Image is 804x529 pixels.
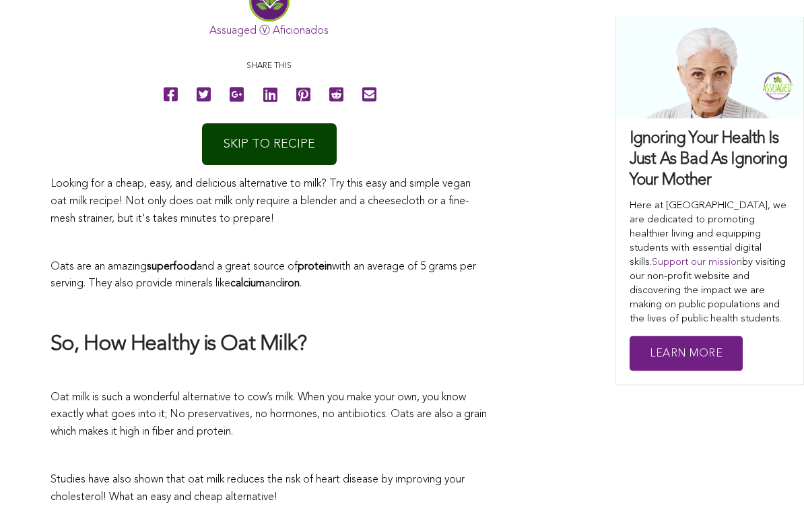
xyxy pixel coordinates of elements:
[282,279,300,290] strong: iron
[298,262,332,273] strong: protein
[51,332,488,360] h2: So, How Healthy is Oat Milk?
[209,26,329,37] a: Assuaged Ⓥ Aficionados
[630,336,743,372] a: Learn More
[51,177,488,228] p: Looking for a cheap, easy, and delicious alternative to milk? Try this easy and simple vegan oat ...
[202,124,337,166] a: SKIP TO RECIPE
[230,279,265,290] strong: calcium
[51,472,488,507] p: Studies have also shown that oat milk reduces the risk of heart disease by improving your cholest...
[737,464,804,529] iframe: Chat Widget
[147,262,197,273] strong: superfood
[51,61,488,73] p: Share this
[51,390,488,442] p: Oat milk is such a wonderful alternative to cow’s milk. When you make your own, you know exactly ...
[51,259,488,294] p: Oats are an amazing and a great source of with an average of 5 grams per serving. They also provi...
